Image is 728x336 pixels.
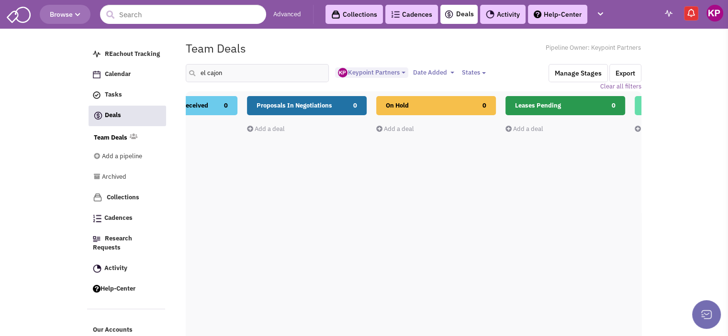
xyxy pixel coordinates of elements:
[94,133,127,142] a: Team Deals
[104,214,133,222] span: Cadences
[7,5,31,23] img: SmartAdmin
[600,82,641,91] a: Clear all filters
[88,86,166,104] a: Tasks
[93,285,101,293] img: help.png
[444,9,474,20] a: Deals
[88,65,166,84] a: Calendar
[635,125,672,133] a: Add a deal
[331,10,340,19] img: icon-collection-lavender-black.svg
[94,168,152,186] a: Archived
[105,50,160,58] span: REachout Tracking
[247,125,285,133] a: Add a deal
[88,188,166,207] a: Collections
[105,91,122,99] span: Tasks
[410,67,457,78] button: Date Added
[325,5,383,24] a: Collections
[612,96,616,115] span: 0
[93,91,101,99] img: icon-tasks.png
[93,326,133,334] span: Our Accounts
[107,193,139,201] span: Collections
[376,125,414,133] a: Add a deal
[93,236,101,242] img: Research.png
[88,230,166,257] a: Research Requests
[89,106,166,126] a: Deals
[413,68,447,76] span: Date Added
[515,101,561,109] span: Leases Pending
[338,68,399,76] span: Keypoint Partners
[186,64,329,82] input: Search deals
[93,215,101,222] img: Cadences_logo.png
[88,209,166,228] a: Cadences
[534,11,541,18] img: help.png
[93,71,101,78] img: Calendar.png
[88,45,166,64] a: REachout Tracking
[105,70,131,78] span: Calendar
[186,42,246,54] h1: Team Deals
[93,264,101,273] img: Activity.png
[706,5,723,22] img: Keypoint Partners
[505,125,543,133] a: Add a deal
[353,96,357,115] span: 0
[100,5,266,24] input: Search
[88,280,166,298] a: Help-Center
[93,235,132,252] span: Research Requests
[273,10,301,19] a: Advanced
[88,260,166,278] a: Activity
[385,5,438,24] a: Cadences
[528,5,587,24] a: Help-Center
[549,64,608,82] button: Manage Stages
[482,96,486,115] span: 0
[338,68,347,77] img: ny_GipEnDU-kinWYCc5EwQ.png
[93,193,102,202] img: icon-collection-lavender.png
[461,68,480,76] span: States
[459,67,489,78] button: States
[480,5,526,24] a: Activity
[444,9,454,20] img: icon-deals.svg
[94,148,152,166] a: Add a pipeline
[40,5,90,24] button: Browse
[609,64,641,82] button: Export
[93,110,103,121] img: icon-deals.svg
[386,101,409,109] span: On Hold
[391,11,400,18] img: Cadences_logo.png
[104,264,127,272] span: Activity
[486,10,494,19] img: Activity.png
[257,101,332,109] span: Proposals In Negotiations
[335,67,408,78] button: Keypoint Partners
[224,96,228,115] span: 0
[546,43,641,53] span: Pipeline Owner: Keypoint Partners
[50,10,80,19] span: Browse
